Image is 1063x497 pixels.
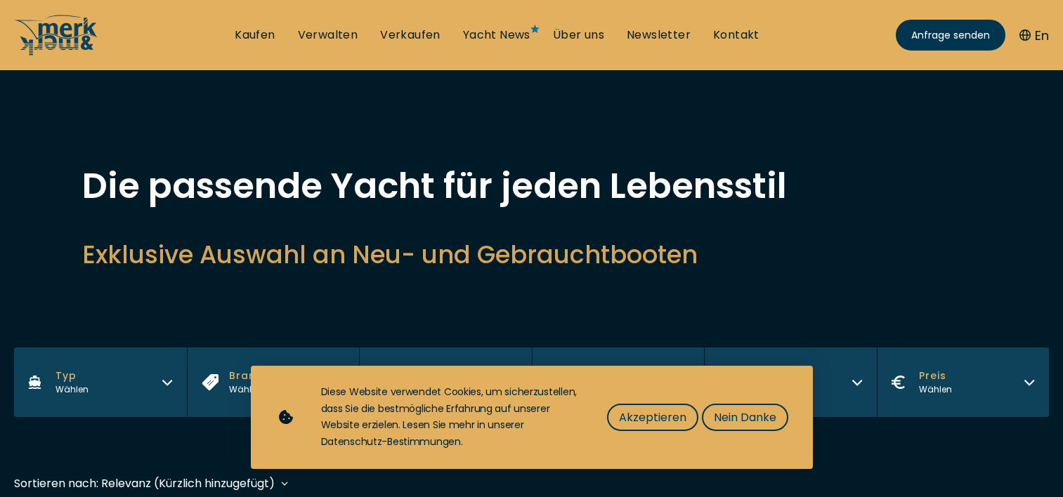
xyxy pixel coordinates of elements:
[56,383,89,396] div: Wählen
[877,347,1050,417] button: PreisWählen
[82,237,982,272] h2: Exklusive Auswahl an Neu- und Gebrauchtbooten
[553,27,604,43] a: Über uns
[896,20,1005,51] a: Anfrage senden
[380,27,441,43] a: Verkaufen
[14,475,275,492] div: Sortieren nach: Relevanz (Kürzlich hinzugefügt)
[714,409,776,426] span: Nein Danke
[229,369,263,383] span: Brand
[321,435,461,449] a: Datenschutz-Bestimmungen
[607,404,698,431] button: Akzeptieren
[82,168,982,204] h1: Die passende Yacht für jeden Lebensstil
[235,27,275,43] a: Kaufen
[1019,26,1049,45] button: En
[359,347,532,417] button: ZustandWählen
[532,347,705,417] button: BaujahrWählen
[919,369,952,383] span: Preis
[229,383,263,396] div: Wählen
[298,27,358,43] a: Verwalten
[702,404,788,431] button: Nein Danke
[56,369,89,383] span: Typ
[14,347,187,417] button: TypWählen
[919,383,952,396] div: Wählen
[321,384,579,451] div: Diese Website verwendet Cookies, um sicherzustellen, dass Sie die bestmögliche Erfahrung auf unse...
[619,409,686,426] span: Akzeptieren
[911,28,990,43] span: Anfrage senden
[463,27,530,43] a: Yacht News
[713,27,759,43] a: Kontakt
[627,27,691,43] a: Newsletter
[187,347,360,417] button: BrandWählen
[704,347,877,417] button: LängeWählen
